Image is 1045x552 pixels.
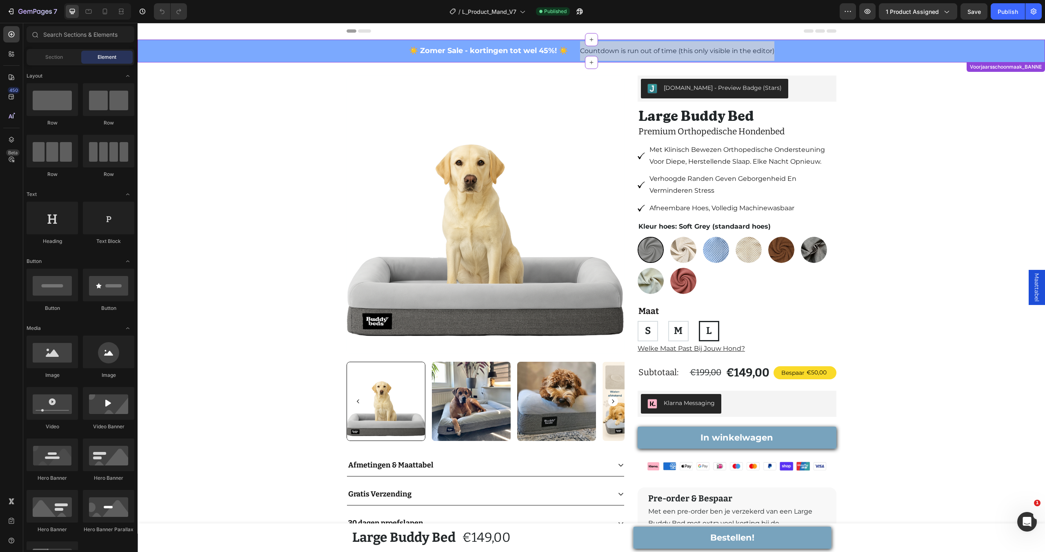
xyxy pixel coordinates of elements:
div: Button [27,305,78,312]
div: Video Banner [83,423,134,430]
p: Subtotaal: [501,344,541,355]
button: Klarna Messaging [503,371,584,391]
button: Carousel Back Arrow [216,374,225,383]
span: Save [967,8,981,15]
p: met klinisch bewezen orthopedische ondersteuning voor diepe, herstellende slaap. elke nacht opnieuw. [512,121,698,145]
p: Met een pre-order ben je verzekerd van een Large Buddy Bed met extra veel korting bij de eerstvol... [511,483,688,518]
div: €50,00 [668,345,690,354]
div: €199,00 [551,343,585,356]
span: Text [27,191,37,198]
p: afneembare hoes, volledig machinewasbaar [512,180,698,191]
span: Element [98,53,116,61]
span: Section [45,53,63,61]
a: L [561,298,582,318]
span: Toggle open [121,322,134,335]
div: Video [27,423,78,430]
div: €149,00 [324,505,374,524]
div: Voorjaarsschoonmaak_BANNE [831,40,906,48]
div: €149,00 [588,342,633,358]
div: Button [83,305,134,312]
iframe: Design area [138,23,1045,552]
span: Premium Orthopedische Hondenbed [501,103,647,114]
a: Welke Maat Past Bij Jouw Hond? [500,320,607,332]
button: In winkelwagen [500,404,699,426]
h2: ☀️ Zomer Sale - kortingen tot wel 45%! ☀️ [271,22,431,33]
span: Maattabel [895,250,903,279]
span: Toggle open [121,69,134,82]
a: M [531,298,551,318]
span: Layout [27,72,42,80]
div: [DOMAIN_NAME] - Preview Badge (Stars) [526,61,644,69]
div: Hero Banner Parallax [83,526,134,533]
div: Publish [998,7,1018,16]
span: Button [27,258,42,265]
div: 450 [8,87,20,93]
img: CKSe1sH0lu8CEAE=.png [510,376,520,386]
div: Beta [6,149,20,156]
span: 1 product assigned [886,7,939,16]
p: 7 [53,7,57,16]
p: L [569,299,574,317]
p: verhoogde randen geven geborgenheid en verminderen stress [512,150,698,174]
iframe: Intercom live chat [1017,512,1037,532]
button: Judge.me - Preview Badge (Stars) [503,56,651,76]
span: Media [27,325,41,332]
p: Maat [501,283,698,294]
button: Publish [991,3,1025,20]
div: Row [27,119,78,127]
p: M [536,299,545,317]
h2: Pre-order & Bespaar [510,470,689,482]
div: Klarna Messaging [526,376,577,385]
span: Countdown is run out of time (this only visible in the editor) [442,23,637,33]
div: Row [83,119,134,127]
h1: Large Buddy Bed [500,84,699,102]
div: Heading [27,238,78,245]
div: Image [27,372,78,379]
img: gempages_503673985343423594-f15eb556-68ef-4777-97e1-d385eef1c507.png [510,432,689,455]
legend: Kleur hoes: Soft Grey (standaard hoes) [500,197,634,211]
button: Bestellen! [496,504,694,526]
button: Carousel Next Arrow [471,374,480,383]
div: In winkelwagen [563,407,636,423]
span: Published [544,8,567,15]
h1: Large Buddy Bed [214,505,319,524]
div: Hero Banner [27,526,78,533]
a: S [500,298,520,318]
div: Image [83,372,134,379]
div: Undo/Redo [154,3,187,20]
input: Search Sections & Elements [27,26,134,42]
div: Hero Banner [27,474,78,482]
p: Afmetingen & Maattabel [211,436,296,449]
div: Bespaar [643,345,668,355]
div: Hero Banner [83,474,134,482]
p: Gratis Verzending [211,465,274,478]
span: 1 [1034,500,1041,506]
button: 1 product assigned [879,3,957,20]
button: Save [961,3,987,20]
div: Text Block [83,238,134,245]
span: L_Product_Mand_V7 [462,7,516,16]
div: Row [27,171,78,178]
button: 7 [3,3,61,20]
p: S [507,299,513,317]
div: Bestellen! [573,507,617,523]
div: Row [83,171,134,178]
p: 30 dagen proefslapen [211,494,286,507]
span: Toggle open [121,188,134,201]
span: / [458,7,460,16]
span: Toggle open [121,255,134,268]
img: Judgeme.png [510,61,520,71]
